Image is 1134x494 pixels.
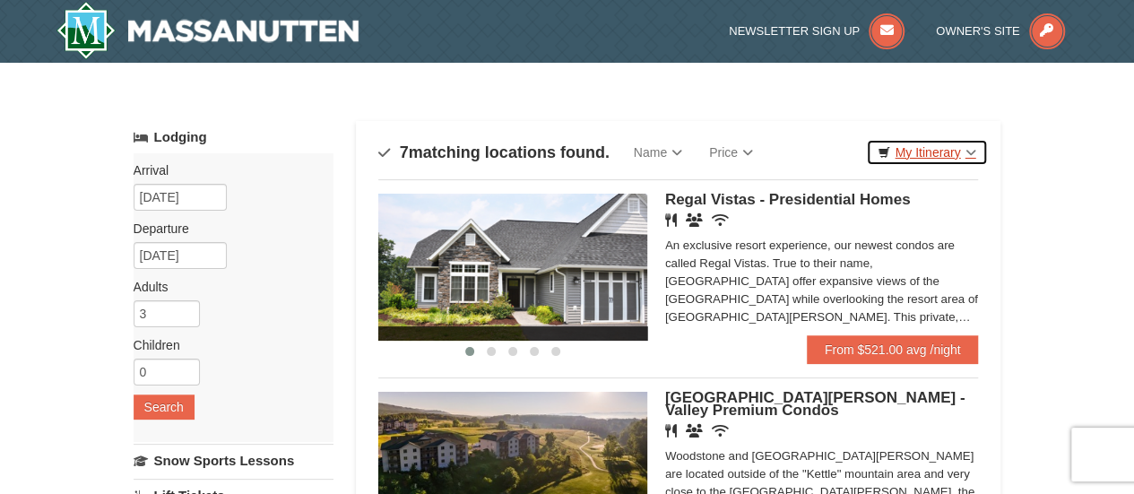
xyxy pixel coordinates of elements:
span: Regal Vistas - Presidential Homes [665,191,911,208]
a: Snow Sports Lessons [134,444,333,477]
a: Massanutten Resort [56,2,359,59]
a: Name [620,134,696,170]
a: Owner's Site [936,24,1065,38]
i: Banquet Facilities [686,213,703,227]
div: An exclusive resort experience, our newest condos are called Regal Vistas. True to their name, [G... [665,237,979,326]
i: Banquet Facilities [686,424,703,438]
i: Restaurant [665,213,677,227]
label: Arrival [134,161,320,179]
a: Newsletter Sign Up [729,24,905,38]
label: Children [134,336,320,354]
span: Owner's Site [936,24,1020,38]
i: Restaurant [665,424,677,438]
span: Newsletter Sign Up [729,24,860,38]
a: From $521.00 avg /night [807,335,979,364]
label: Departure [134,220,320,238]
span: [GEOGRAPHIC_DATA][PERSON_NAME] - Valley Premium Condos [665,389,965,419]
span: 7 [400,143,409,161]
a: My Itinerary [866,139,987,166]
i: Wireless Internet (free) [712,213,729,227]
button: Search [134,394,195,420]
a: Lodging [134,121,333,153]
i: Wireless Internet (free) [712,424,729,438]
h4: matching locations found. [378,143,610,161]
label: Adults [134,278,320,296]
a: Price [696,134,766,170]
img: Massanutten Resort Logo [56,2,359,59]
